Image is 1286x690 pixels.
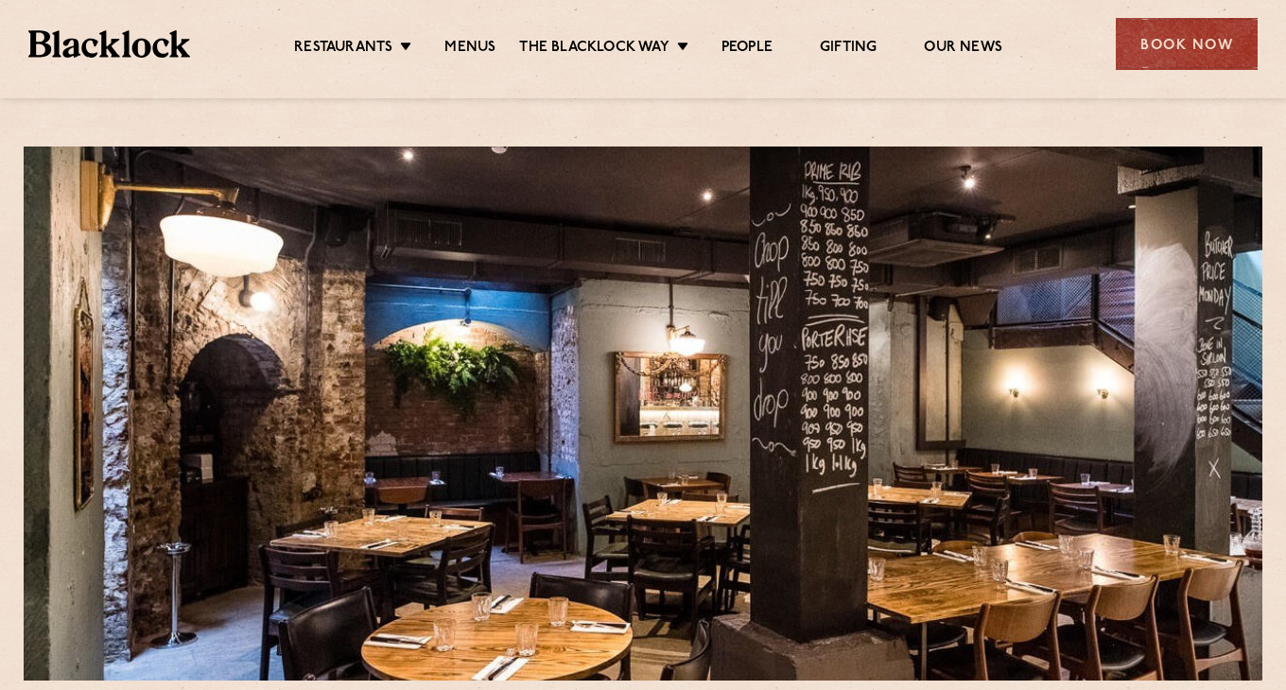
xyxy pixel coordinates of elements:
[294,39,392,60] a: Restaurants
[1116,18,1258,70] div: Book Now
[444,39,495,60] a: Menus
[519,39,669,60] a: The Blacklock Way
[28,30,190,58] img: BL_Textured_Logo-footer-cropped.svg
[721,39,773,60] a: People
[820,39,877,60] a: Gifting
[924,39,1002,60] a: Our News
